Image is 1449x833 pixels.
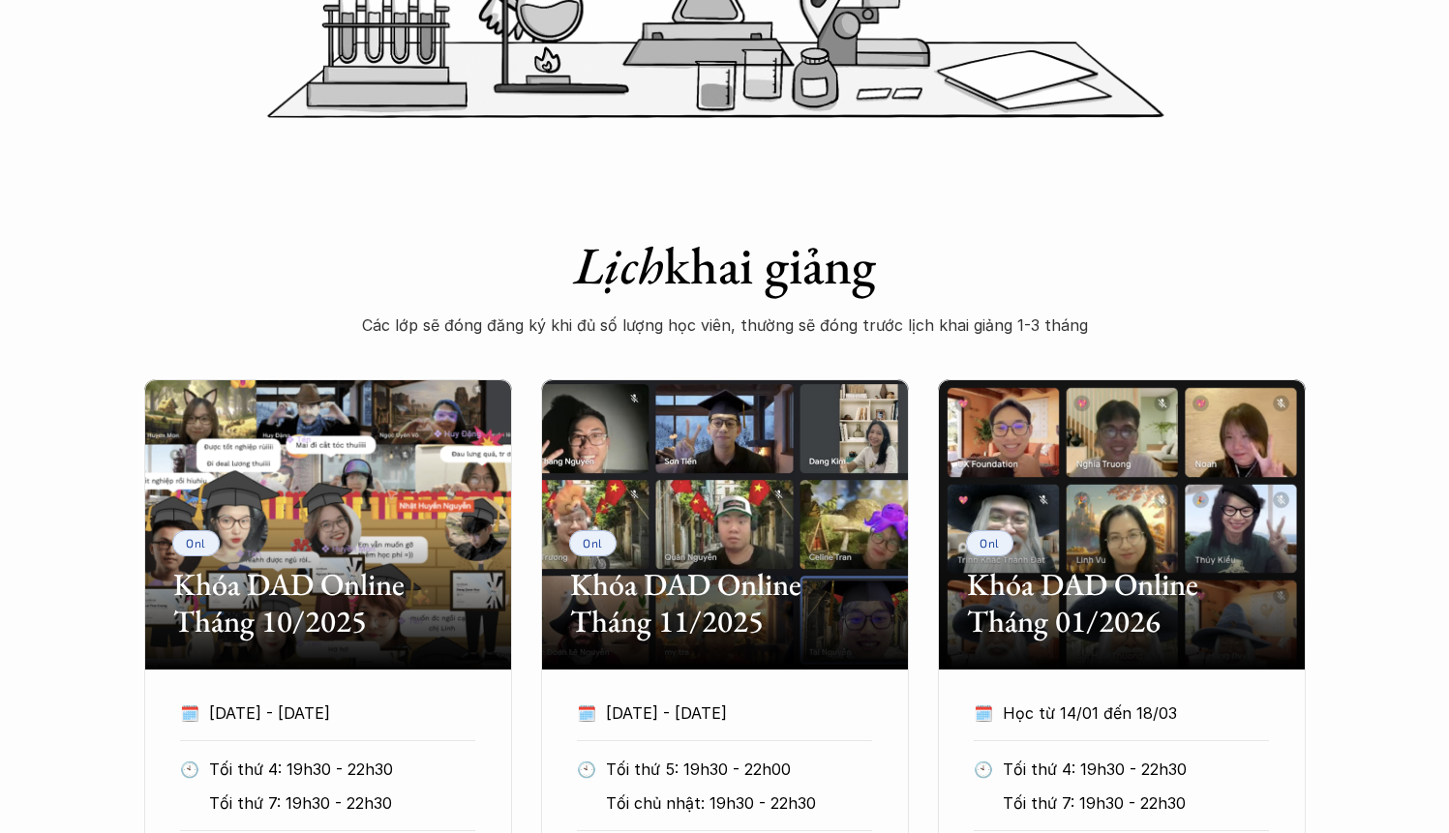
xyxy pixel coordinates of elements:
[209,699,439,728] p: [DATE] - [DATE]
[583,536,603,550] p: Onl
[980,536,1000,550] p: Onl
[180,755,199,784] p: 🕙
[180,699,199,728] p: 🗓️
[606,699,836,728] p: [DATE] - [DATE]
[574,231,664,299] em: Lịch
[577,699,596,728] p: 🗓️
[577,755,596,784] p: 🕙
[209,788,475,818] p: Tối thứ 7: 19h30 - 22h30
[1003,755,1269,784] p: Tối thứ 4: 19h30 - 22h30
[974,699,993,728] p: 🗓️
[570,566,880,640] h2: Khóa DAD Online Tháng 11/2025
[967,566,1277,640] h2: Khóa DAD Online Tháng 01/2026
[1003,788,1269,818] p: Tối thứ 7: 19h30 - 22h30
[606,788,872,818] p: Tối chủ nhật: 19h30 - 22h30
[338,311,1112,340] p: Các lớp sẽ đóng đăng ký khi đủ số lượng học viên, thường sẽ đóng trước lịch khai giảng 1-3 tháng
[173,566,483,640] h2: Khóa DAD Online Tháng 10/2025
[606,755,872,784] p: Tối thứ 5: 19h30 - 22h00
[186,536,206,550] p: Onl
[338,234,1112,297] h1: khai giảng
[974,755,993,784] p: 🕙
[209,755,475,784] p: Tối thứ 4: 19h30 - 22h30
[1003,699,1233,728] p: Học từ 14/01 đến 18/03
